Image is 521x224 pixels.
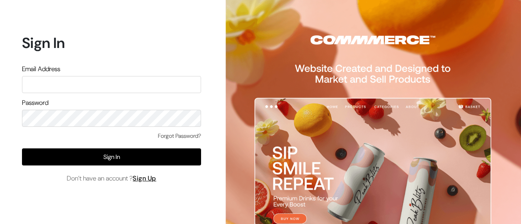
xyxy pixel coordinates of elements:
[67,174,156,183] span: Don’t have an account ?
[22,98,48,108] label: Password
[22,34,201,52] h1: Sign In
[22,64,60,74] label: Email Address
[158,132,201,140] a: Forgot Password?
[22,148,201,165] button: Sign In
[133,174,156,183] a: Sign Up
